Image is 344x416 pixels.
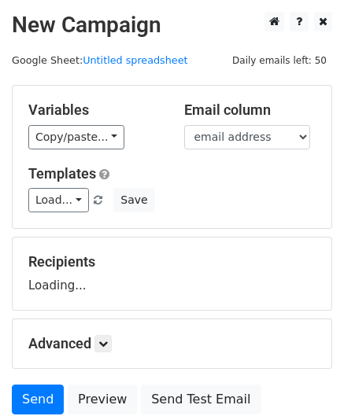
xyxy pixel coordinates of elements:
[28,101,161,119] h5: Variables
[83,54,187,66] a: Untitled spreadsheet
[28,125,124,149] a: Copy/paste...
[227,52,332,69] span: Daily emails left: 50
[28,335,316,352] h5: Advanced
[227,54,332,66] a: Daily emails left: 50
[28,253,316,271] h5: Recipients
[28,253,316,294] div: Loading...
[28,165,96,182] a: Templates
[28,188,89,212] a: Load...
[113,188,154,212] button: Save
[68,385,137,414] a: Preview
[184,101,316,119] h5: Email column
[12,12,332,39] h2: New Campaign
[141,385,261,414] a: Send Test Email
[12,54,188,66] small: Google Sheet:
[12,385,64,414] a: Send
